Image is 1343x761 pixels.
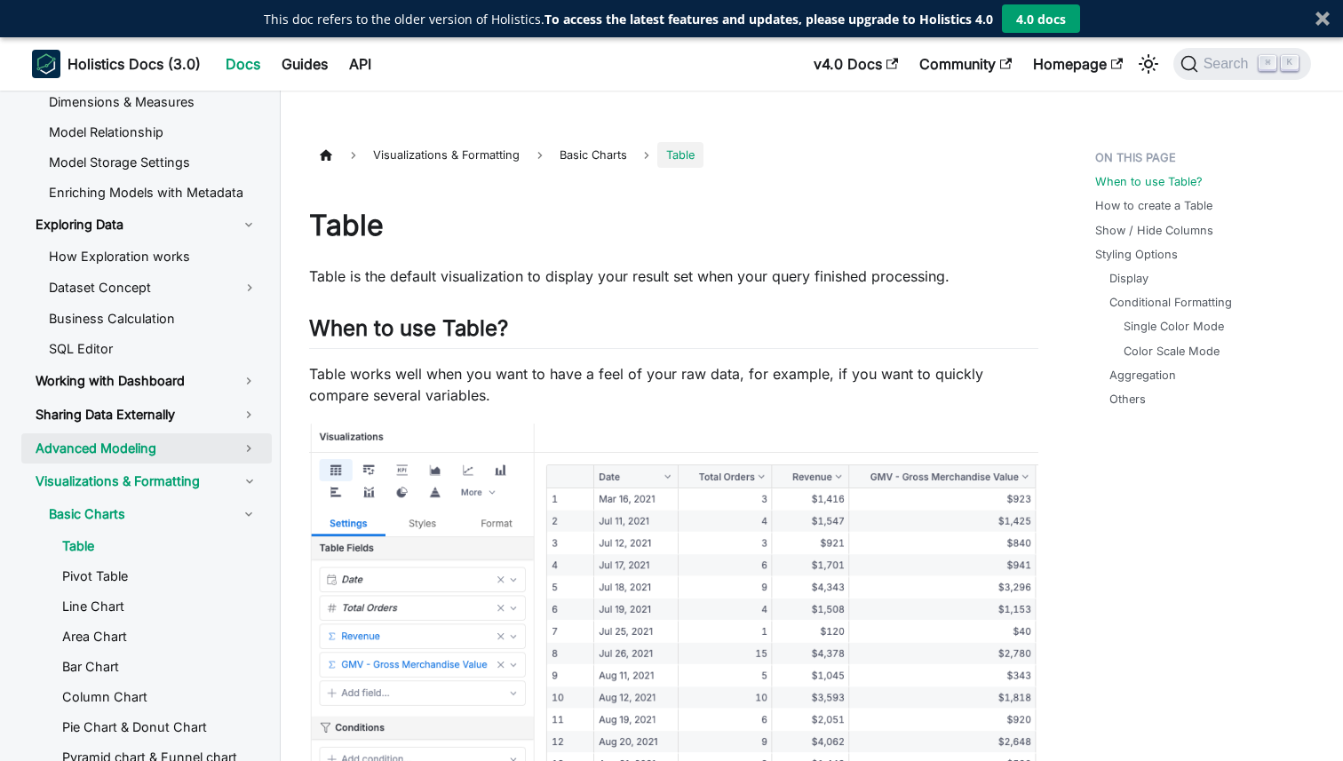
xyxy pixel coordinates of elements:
[1124,318,1224,335] a: Single Color Mode
[657,142,703,168] span: Table
[68,53,201,75] b: Holistics Docs (3.0)
[909,50,1022,78] a: Community
[803,50,909,78] a: v4.0 Docs
[32,50,201,78] a: HolisticsHolistics Docs (3.0)
[35,179,272,206] a: Enriching Models with Metadata
[1281,55,1299,71] kbd: K
[1134,50,1163,78] button: Switch between dark and light mode (currently light mode)
[1109,391,1146,408] a: Others
[309,363,1038,406] p: Table works well when you want to have a feel of your raw data, for example, if you want to quick...
[227,467,272,495] button: Toggle the collapsible sidebar category 'Visualizations & Formatting'
[35,149,272,176] a: Model Storage Settings
[338,50,382,78] a: API
[1259,55,1276,71] kbd: ⌘
[309,208,1038,243] h1: Table
[364,142,528,168] a: Visualizations & Formatting
[48,654,272,680] a: Bar Chart
[21,210,272,240] a: Exploring Data
[35,499,272,529] a: Basic Charts
[264,10,993,28] div: This doc refers to the older version of Holistics.To access the latest features and updates, plea...
[309,315,1038,349] h2: When to use Table?
[1002,4,1080,33] button: 4.0 docs
[48,684,272,710] a: Column Chart
[1095,246,1178,263] a: Styling Options
[48,533,272,559] a: Table
[309,142,1038,168] nav: Breadcrumbs
[215,50,271,78] a: Docs
[48,593,272,620] a: Line Chart
[35,273,227,302] a: Dataset Concept
[264,10,993,28] p: This doc refers to the older version of Holistics.
[32,50,60,78] img: Holistics
[1022,50,1133,78] a: Homepage
[271,50,338,78] a: Guides
[48,623,272,650] a: Area Chart
[35,89,272,115] a: Dimensions & Measures
[1109,294,1232,311] a: Conditional Formatting
[21,366,272,396] a: Working with Dashboard
[1124,343,1220,360] a: Color Scale Mode
[309,266,1038,287] p: Table is the default visualization to display your result set when your query finished processing.
[373,148,520,162] span: Visualizations & Formatting
[1109,270,1148,287] a: Display
[551,142,636,168] span: Basic Charts
[35,336,272,362] a: SQL Editor
[1173,48,1311,80] button: Search
[21,433,272,464] a: Advanced Modeling
[35,119,272,146] a: Model Relationship
[227,273,272,302] button: Toggle the collapsible sidebar category 'Dataset Concept'
[1095,197,1212,214] a: How to create a Table
[1095,173,1203,190] a: When to use Table?
[1095,222,1213,239] a: Show / Hide Columns
[21,400,272,430] a: Sharing Data Externally
[309,142,343,168] a: Home page
[35,243,272,270] a: How Exploration works
[35,305,272,332] a: Business Calculation
[1198,56,1260,72] span: Search
[544,11,993,28] strong: To access the latest features and updates, please upgrade to Holistics 4.0
[48,714,272,741] a: Pie Chart & Donut Chart
[48,563,272,590] a: Pivot Table
[21,467,227,495] a: Visualizations & Formatting
[1109,367,1176,384] a: Aggregation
